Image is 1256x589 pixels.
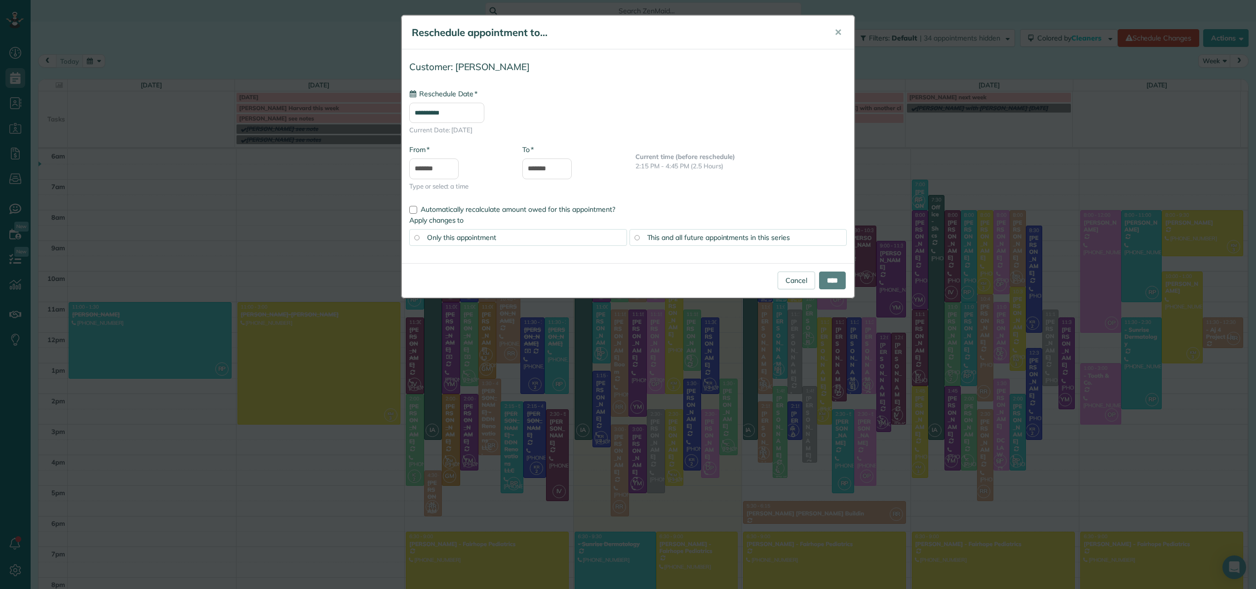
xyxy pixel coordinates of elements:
[634,235,639,240] input: This and all future appointments in this series
[522,145,534,155] label: To
[409,145,430,155] label: From
[409,125,847,135] span: Current Date: [DATE]
[409,89,477,99] label: Reschedule Date
[635,153,735,160] b: Current time (before reschedule)
[635,161,847,171] p: 2:15 PM - 4:45 PM (2.5 Hours)
[647,233,790,242] span: This and all future appointments in this series
[778,272,815,289] a: Cancel
[421,205,615,214] span: Automatically recalculate amount owed for this appointment?
[834,27,842,38] span: ✕
[427,233,496,242] span: Only this appointment
[409,182,508,191] span: Type or select a time
[412,26,821,39] h5: Reschedule appointment to...
[409,62,847,72] h4: Customer: [PERSON_NAME]
[409,215,847,225] label: Apply changes to
[414,235,419,240] input: Only this appointment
